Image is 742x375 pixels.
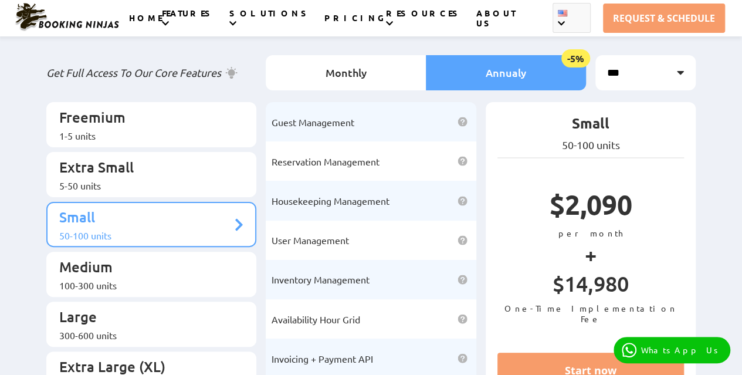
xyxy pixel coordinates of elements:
[59,158,232,180] p: Extra Small
[272,195,389,207] span: Housekeeping Management
[386,8,463,32] a: RESOURCES
[14,2,120,32] img: Booking Ninjas Logo
[324,12,386,36] a: PRICING
[272,234,349,246] span: User Management
[59,279,232,291] div: 100-300 units
[426,55,586,90] li: Annualy
[458,196,467,206] img: help icon
[59,258,232,279] p: Medium
[497,138,685,151] p: 50-100 units
[497,271,685,303] p: $14,980
[46,66,257,80] p: Get Full Access To Our Core Features
[497,303,685,324] p: One-Time Implementation Fee
[162,8,215,32] a: FEATURES
[59,208,232,229] p: Small
[458,353,467,363] img: help icon
[497,228,685,238] p: per month
[476,8,516,42] a: ABOUT US
[129,12,162,36] a: HOME
[458,275,467,285] img: help icon
[272,156,380,167] span: Reservation Management
[59,180,232,191] div: 5-50 units
[59,229,232,241] div: 50-100 units
[497,238,685,271] p: +
[59,130,232,141] div: 1-5 units
[272,313,360,325] span: Availability Hour Grid
[458,156,467,166] img: help icon
[458,117,467,127] img: help icon
[266,55,426,90] li: Monthly
[59,308,232,329] p: Large
[641,345,722,355] p: WhatsApp Us
[497,187,685,228] p: $2,090
[229,8,311,32] a: SOLUTIONS
[561,49,590,67] span: -5%
[59,108,232,130] p: Freemium
[458,235,467,245] img: help icon
[272,273,370,285] span: Inventory Management
[614,337,730,363] a: WhatsApp Us
[272,116,354,128] span: Guest Management
[59,329,232,341] div: 300-600 units
[272,353,373,364] span: Invoicing + Payment API
[497,114,685,138] p: Small
[603,4,725,33] a: REQUEST & SCHEDULE
[458,314,467,324] img: help icon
